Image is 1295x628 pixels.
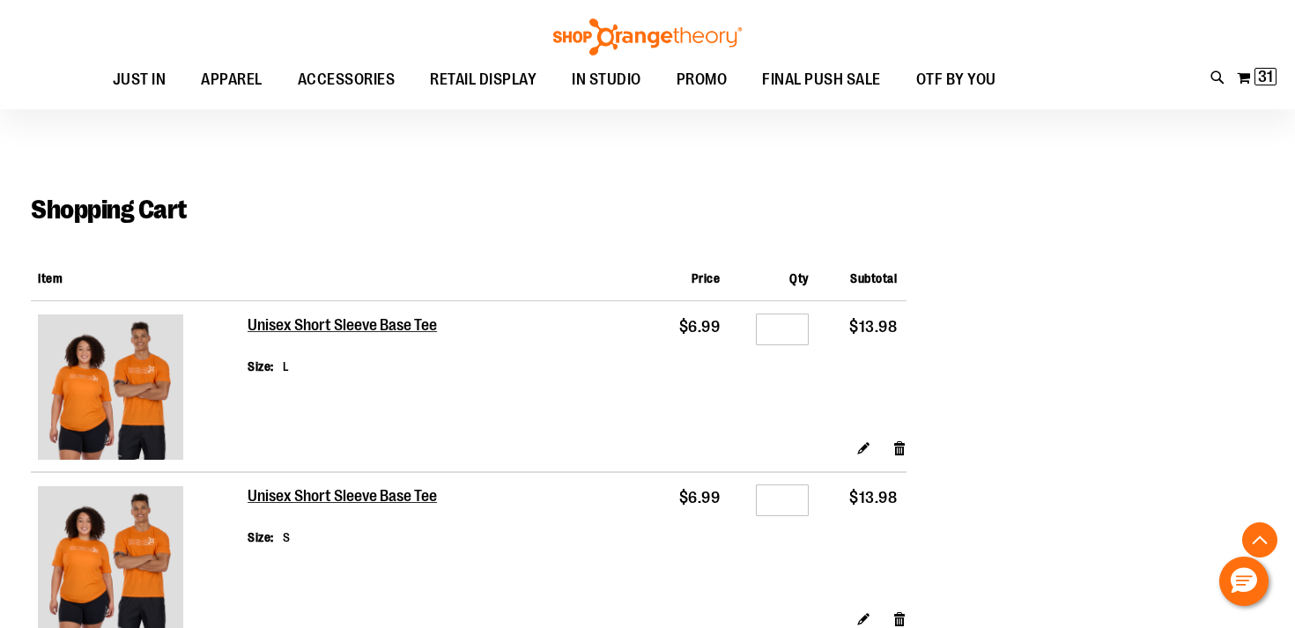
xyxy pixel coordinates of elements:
a: Remove item [892,438,907,456]
img: Shop Orangetheory [551,18,744,55]
a: APPAREL [183,60,280,100]
span: FINAL PUSH SALE [762,60,881,100]
span: APPAREL [201,60,263,100]
a: Unisex Short Sleeve Base Tee [248,316,439,336]
button: Back To Top [1242,522,1277,558]
a: ACCESSORIES [280,60,413,100]
span: IN STUDIO [572,60,641,100]
dt: Size [248,358,274,375]
a: OTF BY YOU [899,60,1014,100]
span: $13.98 [849,489,897,506]
a: JUST IN [95,60,184,100]
span: Shopping Cart [31,195,187,225]
a: PROMO [659,60,745,100]
a: Unisex Short Sleeve Base Tee [248,487,439,506]
dd: S [283,528,291,546]
a: Unisex Short Sleeve Base Tee [38,314,240,464]
span: Price [692,271,721,285]
span: Qty [789,271,809,285]
dt: Size [248,528,274,546]
span: JUST IN [113,60,166,100]
span: RETAIL DISPLAY [430,60,536,100]
img: Unisex Short Sleeve Base Tee [38,314,183,460]
span: $13.98 [849,318,897,336]
span: $6.99 [679,318,721,336]
button: Hello, have a question? Let’s chat. [1219,557,1269,606]
span: 31 [1258,68,1273,85]
dd: L [283,358,290,375]
a: FINAL PUSH SALE [744,60,899,100]
span: Subtotal [850,271,897,285]
a: Remove item [892,610,907,628]
a: IN STUDIO [554,60,659,100]
span: PROMO [677,60,728,100]
span: OTF BY YOU [916,60,996,100]
span: ACCESSORIES [298,60,396,100]
span: $6.99 [679,489,721,506]
span: Item [38,271,63,285]
a: RETAIL DISPLAY [412,60,554,100]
